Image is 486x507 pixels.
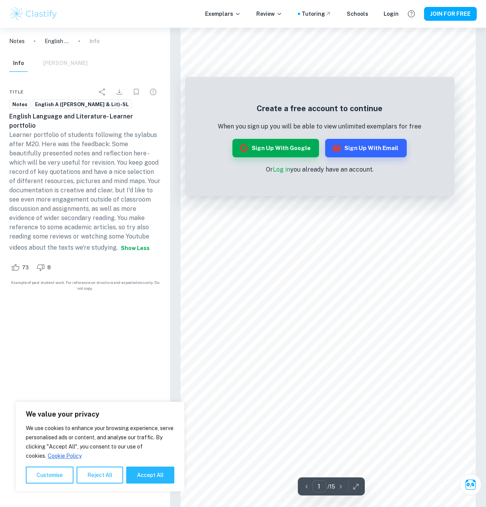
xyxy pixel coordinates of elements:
[327,482,335,491] p: / 15
[26,467,73,484] button: Customise
[325,139,407,157] button: Sign up with Email
[9,112,161,130] h6: English Language and Literature- Learner portfolio
[405,7,418,20] button: Help and Feedback
[89,37,100,45] p: Info
[9,100,30,109] a: Notes
[47,452,82,459] a: Cookie Policy
[256,10,282,18] p: Review
[218,122,421,131] p: When you sign up you will be able to view unlimited exemplars for free
[9,55,28,72] button: Info
[205,10,241,18] p: Exemplars
[232,139,319,157] button: Sign up with Google
[10,101,30,108] span: Notes
[9,88,23,95] span: Title
[43,264,55,272] span: 8
[45,37,69,45] p: English Language and Literature- Learner portfolio
[9,130,161,255] p: Learner portfolio of students following the sylabus after M20. Here was the feedback: Some beauti...
[145,84,161,100] div: Report issue
[218,103,421,114] h5: Create a free account to continue
[18,264,33,272] span: 73
[112,84,127,100] div: Download
[218,165,421,174] p: Or you already have an account.
[118,241,153,255] button: Show less
[9,37,25,45] a: Notes
[35,261,55,274] div: Dislike
[95,84,110,100] div: Share
[302,10,331,18] a: Tutoring
[15,402,185,492] div: We value your privacy
[26,424,174,460] p: We use cookies to enhance your browsing experience, serve personalised ads or content, and analys...
[9,280,161,291] span: Example of past student work. For reference on structure and expectations only. Do not copy.
[347,10,368,18] a: Schools
[77,467,123,484] button: Reject All
[26,410,174,419] p: We value your privacy
[460,474,481,495] button: Ask Clai
[9,6,58,22] img: Clastify logo
[129,84,144,100] div: Bookmark
[32,101,132,108] span: English A ([PERSON_NAME] & Lit)-SL
[384,10,399,18] a: Login
[126,467,174,484] button: Accept All
[273,166,290,173] a: Log in
[32,100,132,109] a: English A ([PERSON_NAME] & Lit)-SL
[9,261,33,274] div: Like
[424,7,477,21] button: JOIN FOR FREE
